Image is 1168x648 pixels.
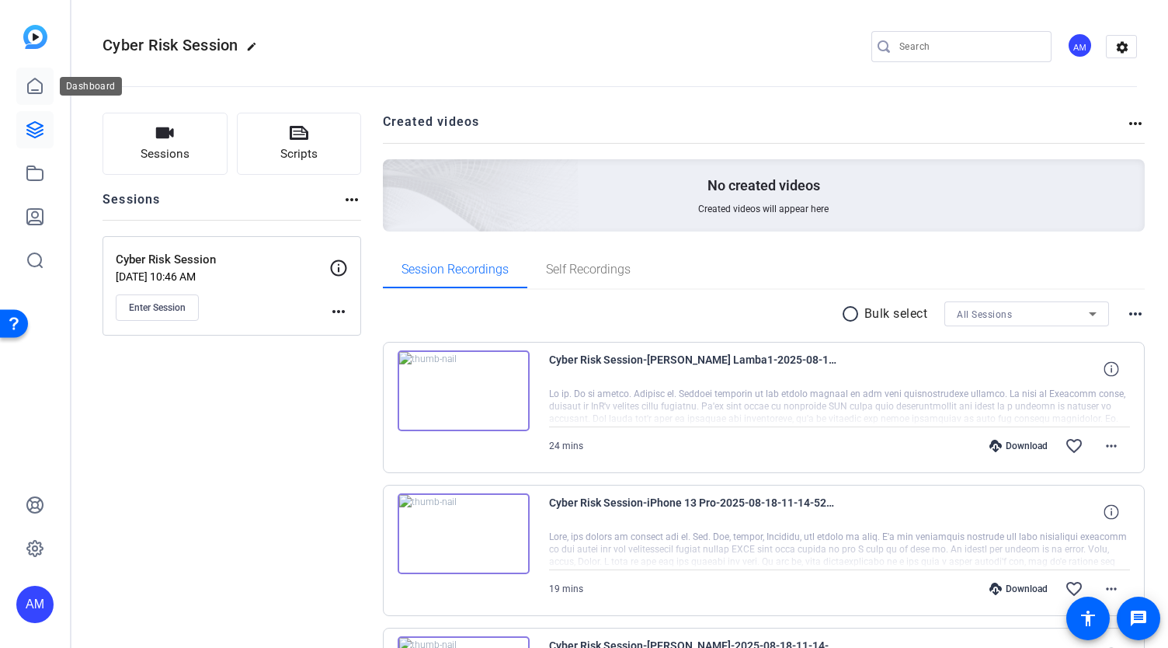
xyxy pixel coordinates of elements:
[549,493,836,531] span: Cyber Risk Session-iPhone 13 Pro-2025-08-18-11-14-52-809-3
[103,190,161,220] h2: Sessions
[1065,580,1083,598] mat-icon: favorite_border
[141,145,189,163] span: Sessions
[707,176,820,195] p: No created videos
[899,37,1039,56] input: Search
[116,294,199,321] button: Enter Session
[383,113,1127,143] h2: Created videos
[16,586,54,623] div: AM
[60,77,122,96] div: Dashboard
[209,5,579,343] img: Creted videos background
[1079,609,1097,628] mat-icon: accessibility
[280,145,318,163] span: Scripts
[698,203,829,215] span: Created videos will appear here
[116,251,329,269] p: Cyber Risk Session
[1107,36,1138,59] mat-icon: settings
[401,263,509,276] span: Session Recordings
[1065,437,1083,455] mat-icon: favorite_border
[982,583,1055,595] div: Download
[103,36,238,54] span: Cyber Risk Session
[549,441,583,451] span: 24 mins
[982,440,1055,452] div: Download
[1067,33,1094,60] ngx-avatar: Abe Menendez
[1102,437,1121,455] mat-icon: more_horiz
[1126,114,1145,133] mat-icon: more_horiz
[864,305,928,323] p: Bulk select
[329,302,348,321] mat-icon: more_horiz
[957,309,1012,320] span: All Sessions
[398,350,530,431] img: thumb-nail
[1129,609,1148,628] mat-icon: message
[841,305,864,323] mat-icon: radio_button_unchecked
[546,263,631,276] span: Self Recordings
[103,113,228,175] button: Sessions
[129,301,186,314] span: Enter Session
[1126,305,1145,323] mat-icon: more_horiz
[549,584,583,594] span: 19 mins
[1102,580,1121,598] mat-icon: more_horiz
[237,113,362,175] button: Scripts
[549,350,836,388] span: Cyber Risk Session-[PERSON_NAME] Lamba1-2025-08-18-11-14-52-809-5
[246,41,265,60] mat-icon: edit
[23,25,47,49] img: blue-gradient.svg
[342,190,361,209] mat-icon: more_horiz
[1067,33,1093,58] div: AM
[398,493,530,574] img: thumb-nail
[116,270,329,283] p: [DATE] 10:46 AM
